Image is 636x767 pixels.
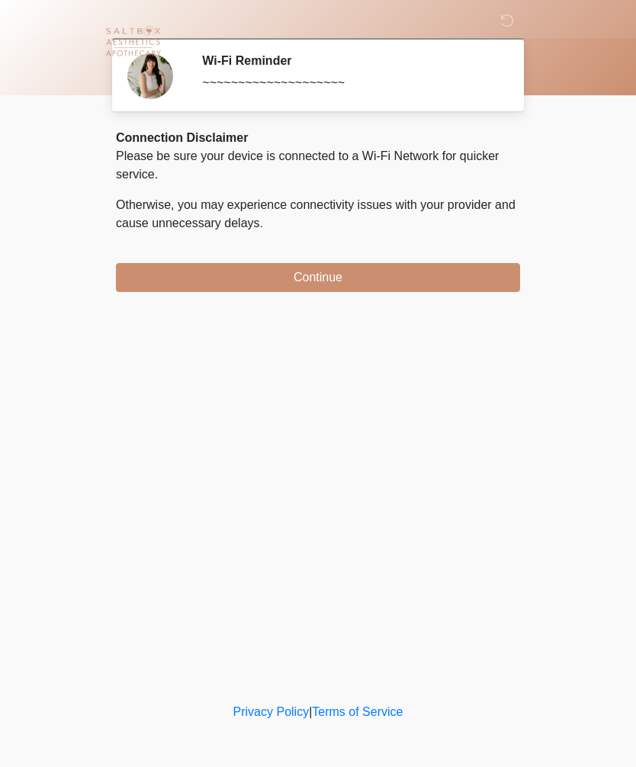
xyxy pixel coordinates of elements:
[260,217,263,229] span: .
[309,705,312,718] a: |
[101,11,165,76] img: Saltbox Aesthetics Logo
[116,263,520,292] button: Continue
[116,196,520,233] p: Otherwise, you may experience connectivity issues with your provider and cause unnecessary delays
[116,129,520,147] div: Connection Disclaimer
[233,705,310,718] a: Privacy Policy
[116,147,520,184] p: Please be sure your device is connected to a Wi-Fi Network for quicker service.
[312,705,403,718] a: Terms of Service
